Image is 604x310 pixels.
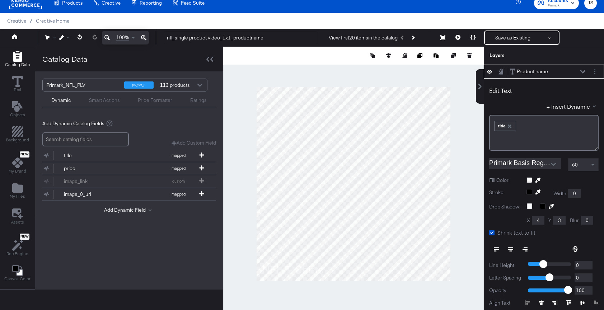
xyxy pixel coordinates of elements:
[42,188,216,201] div: image_0_urlmapped
[7,206,28,227] button: Assets
[489,287,523,294] label: Opacity
[495,121,516,131] div: title
[489,300,525,306] label: Align Text
[497,229,535,236] span: Shrink text to fit
[46,79,119,91] div: Primark_NFL_PLV
[4,276,31,282] span: Canvas Color
[42,54,88,64] div: Catalog Data
[10,193,25,199] span: My Files
[510,68,548,75] button: Product name
[42,175,216,188] div: image_linkcustom
[64,152,116,159] div: title
[20,152,29,157] span: New
[124,81,154,89] div: plv_tier_3
[548,159,559,170] button: Open
[5,62,30,67] span: Catalog Data
[64,165,116,172] div: price
[489,87,512,94] div: Edit Text
[517,68,548,75] div: Product name
[36,18,69,24] a: Creative Home
[329,34,398,41] div: View first 20 items in the catalog
[547,103,599,110] button: + Insert Dynamic
[489,177,521,184] label: Fill Color:
[417,52,425,59] button: Copy image
[570,217,579,224] label: Blur
[489,203,521,210] label: Drop Shadow:
[548,217,551,224] label: Y
[489,189,521,198] label: Stroke:
[434,53,439,58] svg: Paste image
[20,234,29,239] span: New
[159,166,198,171] span: mapped
[138,97,172,104] div: Price Formatter
[159,153,198,158] span: mapped
[8,74,27,95] button: Text
[5,181,29,202] button: Add Files
[6,251,28,257] span: Rec Engine
[527,217,530,224] label: X
[89,97,120,104] div: Smart Actions
[42,149,216,162] div: titlemapped
[417,53,422,58] svg: Copy image
[159,192,198,197] span: mapped
[159,79,170,91] strong: 113
[116,34,129,41] span: 100%
[6,137,29,143] span: Background
[489,274,523,281] label: Letter Spacing
[159,79,181,91] div: products
[489,262,523,269] label: Line Height
[553,190,566,197] label: Width
[9,168,26,174] span: My Brand
[485,31,541,44] button: Save as Existing
[4,150,31,177] button: NewMy Brand
[548,3,568,9] span: Primark
[2,125,33,145] button: Add Rectangle
[10,112,25,118] span: Objects
[64,191,116,198] div: image_0_url
[42,162,207,175] button: pricemapped
[434,52,441,59] button: Paste image
[42,120,104,127] span: Add Dynamic Catalog Fields
[104,207,154,213] button: Add Dynamic Field
[42,162,216,175] div: pricemapped
[26,18,36,24] span: /
[42,149,207,162] button: titlemapped
[1,49,34,70] button: Add Rectangle
[14,87,22,93] span: Text
[172,140,216,146] button: Add Custom Field
[7,18,26,24] span: Creative
[572,161,578,168] span: 60
[2,232,33,259] button: NewRec Engine
[51,97,71,104] div: Dynamic
[490,52,563,59] div: Layers
[190,97,207,104] div: Ratings
[591,68,599,75] button: Layer Options
[42,188,207,201] button: image_0_urlmapped
[42,132,129,146] input: Search catalog fields
[408,31,418,44] button: Next Product
[6,99,29,120] button: Add Text
[11,219,24,225] span: Assets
